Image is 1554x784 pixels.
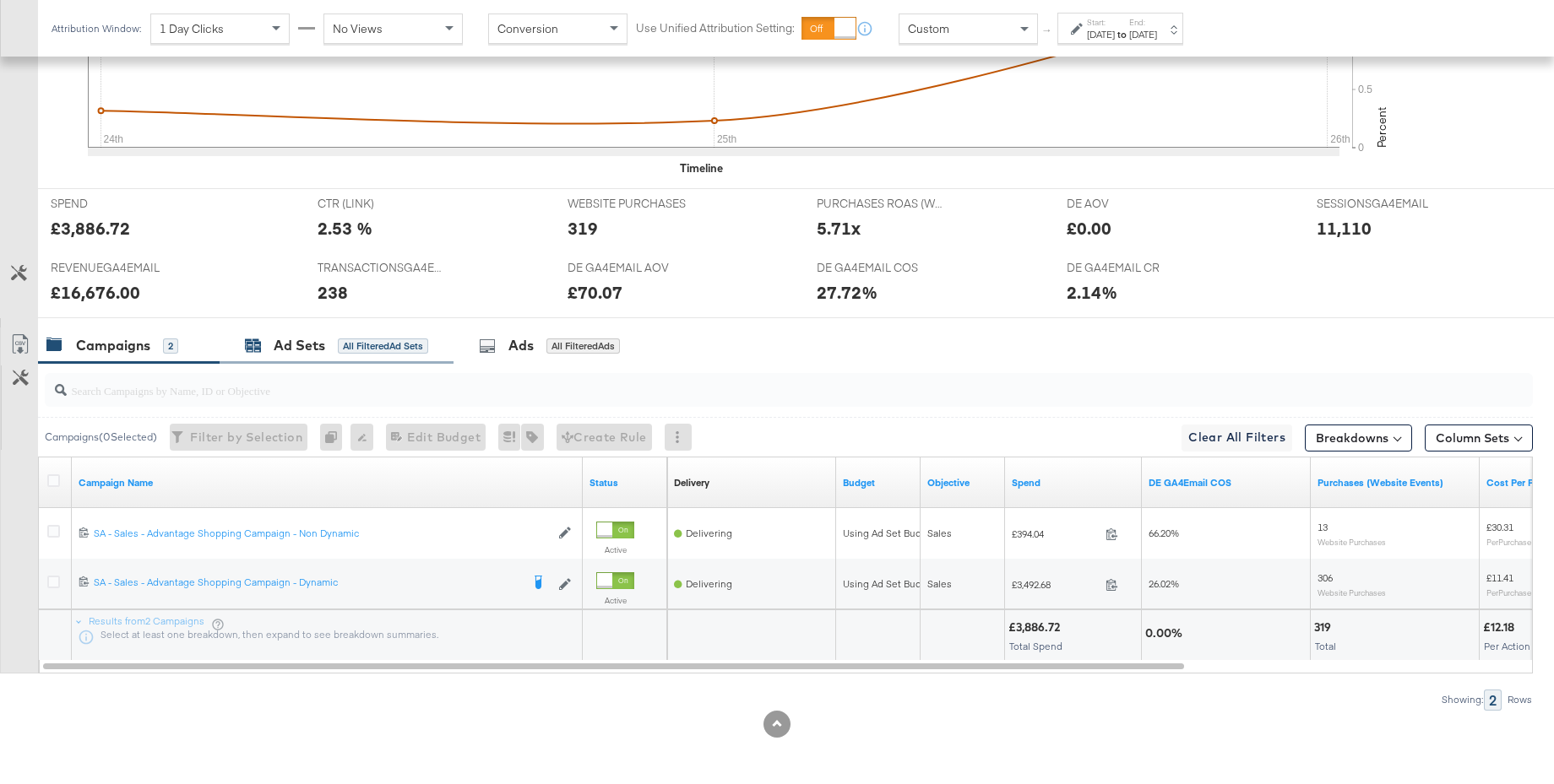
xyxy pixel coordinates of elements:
[1067,260,1193,276] span: DE GA4EMAIL CR
[1149,527,1179,539] span: 66.20%
[1305,424,1412,451] button: Breakdowns
[1149,577,1179,590] span: 26.02%
[1067,196,1193,212] span: DE AOV
[843,577,937,591] div: Using Ad Set Budget
[927,527,952,539] span: Sales
[817,280,878,305] div: 27.72%
[1315,640,1336,652] span: Total
[568,280,622,305] div: £70.07
[1425,424,1533,451] button: Column Sets
[546,338,620,354] div: All Filtered Ads
[338,338,428,354] div: All Filtered Ad Sets
[318,196,444,212] span: CTR (LINK)
[1012,578,1099,591] span: £3,492.68
[596,544,634,555] label: Active
[94,527,550,540] div: SA - Sales - Advantage Shopping Campaign - Non Dynamic
[817,216,861,241] div: 5.71x
[318,280,348,305] div: 238
[1145,625,1187,641] div: 0.00%
[843,476,914,489] a: The maximum amount you're willing to spend on your ads, on average each day or over the lifetime ...
[1486,587,1531,597] sub: Per Purchase
[568,196,694,212] span: WEBSITE PURCHASES
[686,577,732,590] span: Delivering
[1484,689,1502,711] div: 2
[1484,640,1530,652] span: Per Action
[79,476,576,489] a: Your campaign name.
[908,21,949,36] span: Custom
[94,576,520,589] div: SA - Sales - Advantage Shopping Campaign - Dynamic
[1486,521,1513,533] span: £30.31
[1009,640,1062,652] span: Total Spend
[51,23,142,35] div: Attribution Window:
[1012,476,1135,489] a: The total amount spent to date.
[1182,424,1292,451] button: Clear All Filters
[1040,29,1056,35] span: ↑
[927,577,952,590] span: Sales
[1483,619,1519,635] div: £12.18
[674,476,709,489] div: Delivery
[51,216,130,241] div: £3,886.72
[843,527,937,540] div: Using Ad Set Budget
[318,260,444,276] span: TRANSACTIONSGA4EMAIL
[1318,587,1386,597] sub: Website Purchases
[1087,17,1115,28] label: Start:
[1314,619,1336,635] div: 319
[51,196,177,212] span: SPEND
[568,260,694,276] span: DE GA4EMAIL AOV
[636,20,795,36] label: Use Unified Attribution Setting:
[1318,521,1328,533] span: 13
[1149,476,1304,489] a: DE NET COS GA4Email
[67,367,1397,400] input: Search Campaigns by Name, ID or Objective
[1486,537,1531,547] sub: Per Purchase
[927,476,998,489] a: Your campaign's objective.
[1129,17,1157,28] label: End:
[94,576,520,592] a: SA - Sales - Advantage Shopping Campaign - Dynamic
[51,280,140,305] div: £16,676.00
[680,160,723,176] div: Timeline
[1374,107,1389,148] text: Percent
[1318,571,1333,584] span: 306
[1318,537,1386,547] sub: Website Purchases
[1318,476,1473,489] a: The number of times a purchase was made tracked by your Custom Audience pixel on your website aft...
[508,336,534,355] div: Ads
[1507,694,1533,706] div: Rows
[1317,216,1372,241] div: 11,110
[1441,694,1484,706] div: Showing:
[94,527,550,541] a: SA - Sales - Advantage Shopping Campaign - Non Dynamic
[274,336,325,355] div: Ad Sets
[1188,427,1285,448] span: Clear All Filters
[686,527,732,539] span: Delivering
[45,430,157,445] div: Campaigns ( 0 Selected)
[160,21,224,36] span: 1 Day Clicks
[1486,571,1513,584] span: £11.41
[1067,216,1111,241] div: £0.00
[1067,280,1117,305] div: 2.14%
[674,476,709,489] a: Reflects the ability of your Ad Campaign to achieve delivery based on ad states, schedule and bud...
[1087,28,1115,41] div: [DATE]
[596,595,634,606] label: Active
[320,424,350,451] div: 0
[817,260,943,276] span: DE GA4EMAIL COS
[333,21,383,36] span: No Views
[590,476,660,489] a: Shows the current state of your Ad Campaign.
[318,216,372,241] div: 2.53 %
[1129,28,1157,41] div: [DATE]
[1115,28,1129,41] strong: to
[1317,196,1443,212] span: SESSIONSGA4EMAIL
[497,21,558,36] span: Conversion
[1012,527,1099,540] span: £394.04
[817,196,943,212] span: PURCHASES ROAS (WEBSITE EVENTS)
[51,260,177,276] span: REVENUEGA4EMAIL
[163,338,178,354] div: 2
[568,216,598,241] div: 319
[76,336,150,355] div: Campaigns
[1008,619,1065,635] div: £3,886.72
